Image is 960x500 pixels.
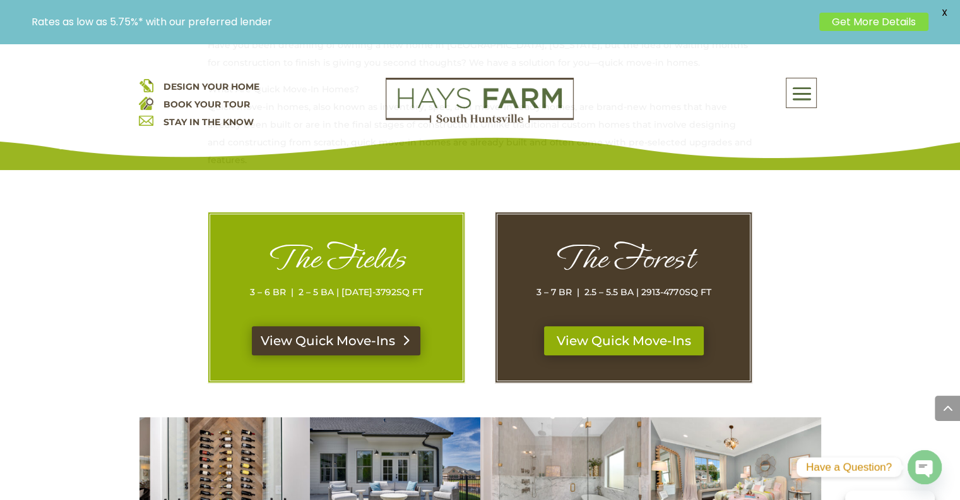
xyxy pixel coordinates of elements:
a: BOOK YOUR TOUR [163,99,249,110]
span: X [935,3,954,22]
a: STAY IN THE KNOW [163,116,253,128]
span: SQ FT [396,286,423,298]
span: 3 – 6 BR | 2 – 5 BA | [DATE]-3792 [250,286,396,298]
a: DESIGN YOUR HOME [163,81,259,92]
a: Get More Details [819,13,928,31]
img: Logo [386,78,574,123]
p: Rates as low as 5.75%* with our preferred lender [32,16,813,28]
a: View Quick Move-Ins [544,326,704,355]
span: SQ FT [684,286,711,298]
h1: The Forest [523,240,725,283]
h1: The Fields [235,240,437,283]
img: book your home tour [139,95,153,110]
a: hays farm homes huntsville development [386,114,574,126]
img: design your home [139,78,153,92]
a: View Quick Move-Ins [252,326,420,355]
p: 3 – 7 BR | 2.5 – 5.5 BA | 2913-4770 [523,283,725,301]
